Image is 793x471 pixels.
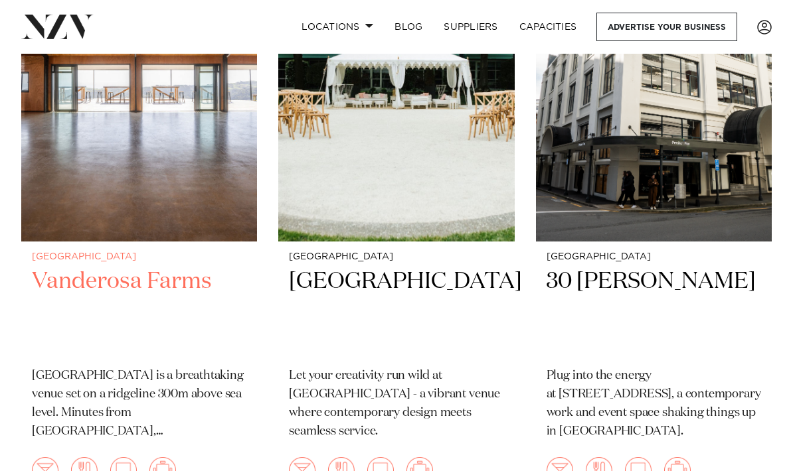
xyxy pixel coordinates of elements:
[547,252,761,262] small: [GEOGRAPHIC_DATA]
[547,267,761,356] h2: 30 [PERSON_NAME]
[32,367,246,441] p: [GEOGRAPHIC_DATA] is a breathtaking venue set on a ridgeline 300m above sea level. Minutes from [...
[547,367,761,441] p: Plug into the energy at [STREET_ADDRESS], a contemporary work and event space shaking things up i...
[384,13,433,41] a: BLOG
[433,13,508,41] a: SUPPLIERS
[289,252,503,262] small: [GEOGRAPHIC_DATA]
[291,13,384,41] a: Locations
[289,267,503,356] h2: [GEOGRAPHIC_DATA]
[289,367,503,441] p: Let your creativity run wild at [GEOGRAPHIC_DATA] - a vibrant venue where contemporary design mee...
[32,267,246,356] h2: Vanderosa Farms
[21,15,94,38] img: nzv-logo.png
[509,13,588,41] a: Capacities
[32,252,246,262] small: [GEOGRAPHIC_DATA]
[596,13,737,41] a: Advertise your business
